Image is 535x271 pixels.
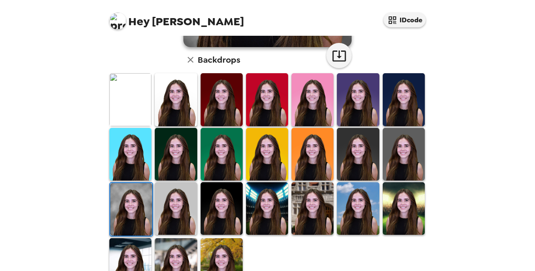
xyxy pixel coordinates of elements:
[128,14,149,29] span: Hey
[109,8,244,27] span: [PERSON_NAME]
[198,53,240,66] h6: Backdrops
[109,13,126,29] img: profile pic
[109,73,151,126] img: Original
[384,13,426,27] button: IDcode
